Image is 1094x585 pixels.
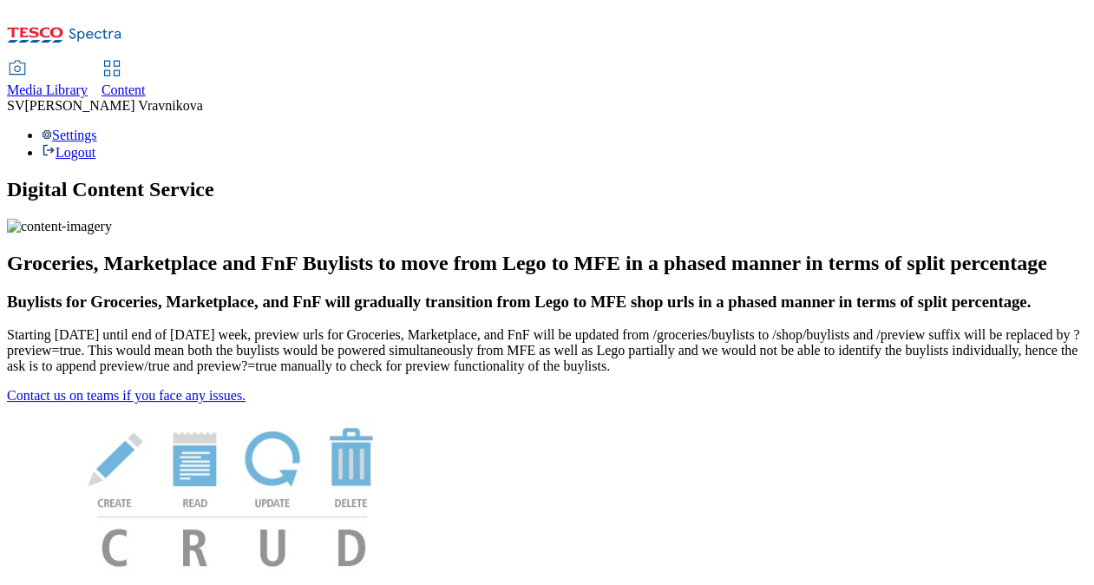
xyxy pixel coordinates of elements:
a: Media Library [7,62,88,98]
span: SV [7,98,24,113]
h2: Groceries, Marketplace and FnF Buylists to move from Lego to MFE in a phased manner in terms of s... [7,252,1087,275]
a: Content [102,62,146,98]
img: News Image [7,404,458,585]
p: Starting [DATE] until end of [DATE] week, preview urls for Groceries, Marketplace, and FnF will b... [7,327,1087,374]
h1: Digital Content Service [7,178,1087,201]
a: Contact us on teams if you face any issues. [7,388,246,403]
a: Logout [42,145,95,160]
h3: Buylists for Groceries, Marketplace, and FnF will gradually transition from Lego to MFE shop urls... [7,292,1087,312]
span: Media Library [7,82,88,97]
span: [PERSON_NAME] Vravnikova [24,98,202,113]
img: content-imagery [7,219,112,234]
a: Settings [42,128,97,142]
span: Content [102,82,146,97]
